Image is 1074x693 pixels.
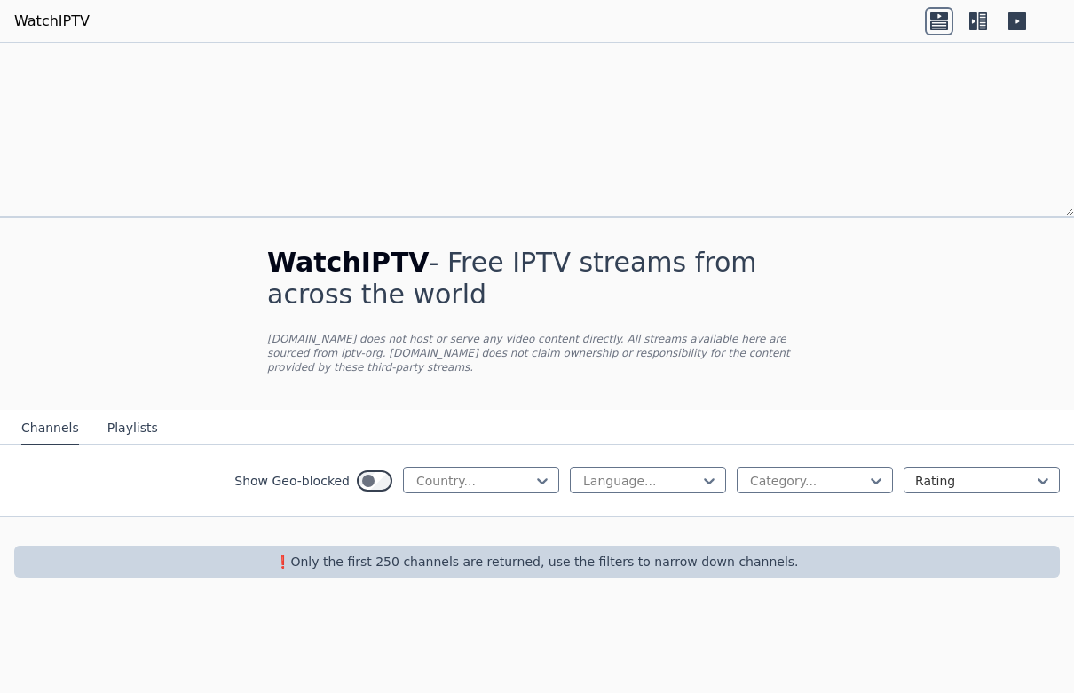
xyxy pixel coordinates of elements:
[267,247,430,278] span: WatchIPTV
[107,412,158,445] button: Playlists
[341,347,383,359] a: iptv-org
[267,332,807,374] p: [DOMAIN_NAME] does not host or serve any video content directly. All streams available here are s...
[234,472,350,490] label: Show Geo-blocked
[267,247,807,311] h1: - Free IPTV streams from across the world
[14,11,90,32] a: WatchIPTV
[21,412,79,445] button: Channels
[21,553,1053,571] p: ❗️Only the first 250 channels are returned, use the filters to narrow down channels.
